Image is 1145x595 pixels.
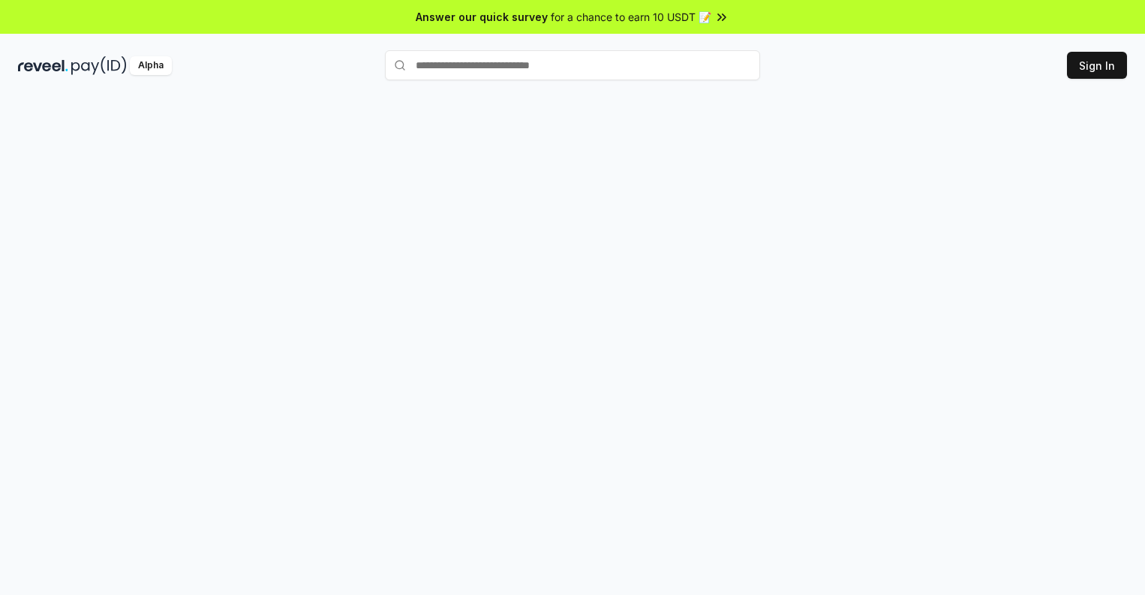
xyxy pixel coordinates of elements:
[551,9,711,25] span: for a chance to earn 10 USDT 📝
[1067,52,1127,79] button: Sign In
[18,56,68,75] img: reveel_dark
[416,9,548,25] span: Answer our quick survey
[130,56,172,75] div: Alpha
[71,56,127,75] img: pay_id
